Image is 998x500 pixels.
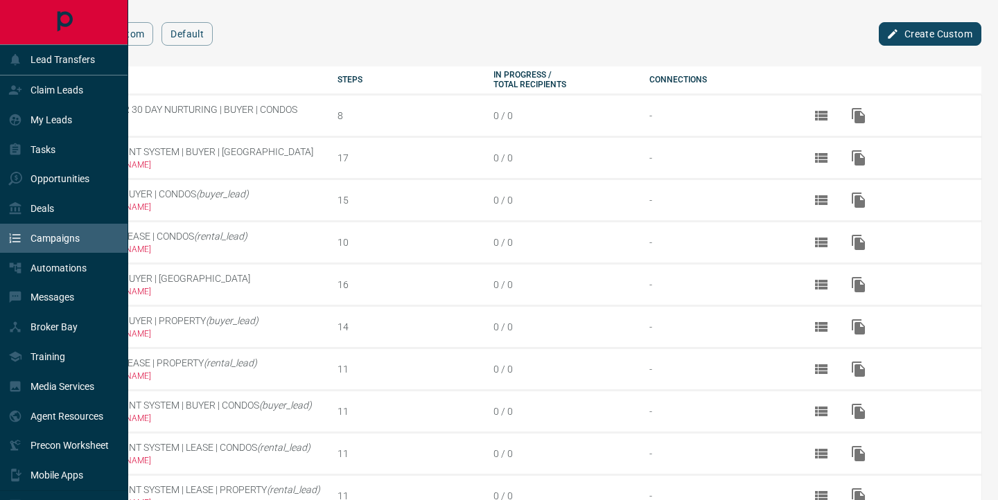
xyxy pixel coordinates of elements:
em: (buyer_lead) [259,400,312,411]
button: Duplicate [842,226,875,259]
td: 0 / 0 [483,94,639,136]
button: Duplicate [842,141,875,175]
td: 0 / 0 [483,305,639,348]
button: View Details [805,141,838,175]
em: (buyer_lead) [196,188,249,199]
th: actions [794,66,981,94]
th: In Progress / Total Recipients [483,66,639,94]
div: Default - [DOMAIN_NAME] [58,371,327,381]
div: 14 [338,321,483,332]
td: - [639,390,795,432]
td: HAPPY HOUR | LEASE | PROPERTY [47,348,327,390]
div: Default - [DOMAIN_NAME] [58,160,327,170]
td: HAPPY HOUR | BUYER | [GEOGRAPHIC_DATA] [47,263,327,305]
td: - [639,179,795,221]
div: Default [58,118,327,127]
td: - [639,432,795,474]
div: 10 [338,237,483,248]
div: 15 [338,195,483,206]
em: (rental_lead) [204,357,257,368]
button: Duplicate [842,437,875,470]
td: - [639,94,795,136]
div: 11 [338,406,483,417]
button: View Details [805,99,838,132]
td: 0 / 0 [483,179,639,221]
button: View Details [805,395,838,428]
button: Create Custom [879,22,981,46]
button: View Details [805,268,838,301]
td: LEAD TOUCHPOINT SYSTEM | BUYER | CONDOS [47,390,327,432]
td: 0 / 0 [483,390,639,432]
th: Campaign [47,66,327,94]
td: HAPPY HOUR | BUYER | CONDOS [47,179,327,221]
button: Duplicate [842,99,875,132]
td: HAPPY HOUR | BUYER | PROPERTY [47,305,327,348]
td: 0 / 0 [483,221,639,263]
td: LEAD TOUCHPOINT SYSTEM | LEASE | CONDOS [47,432,327,474]
td: - [639,263,795,305]
div: Default - [DOMAIN_NAME] [58,329,327,339]
td: HAPPY HOUR | LEASE | CONDOS [47,221,327,263]
td: - [639,136,795,179]
em: (buyer_lead) [206,315,259,326]
em: (rental_lead) [194,231,247,242]
th: Steps [327,66,483,94]
button: Duplicate [842,352,875,386]
button: View Details [805,226,838,259]
em: (rental_lead) [267,484,320,495]
button: Duplicate [842,310,875,343]
div: 11 [338,364,483,375]
div: Default - [DOMAIN_NAME] [58,244,327,254]
td: 0 / 0 [483,263,639,305]
div: 16 [338,279,483,290]
td: - [639,305,795,348]
td: 0 / 0 [483,432,639,474]
button: View Details [805,437,838,470]
td: 0 / 0 [483,348,639,390]
em: (rental_lead) [257,442,310,453]
div: Default - [DOMAIN_NAME] [58,287,327,296]
div: 11 [338,448,483,459]
button: View Details [805,310,838,343]
div: 17 [338,152,483,163]
td: - [639,221,795,263]
button: Default [161,22,213,46]
button: View Details [805,352,838,386]
td: 0 / 0 [483,136,639,179]
td: LEAD TOUCHPOINT SYSTEM | BUYER | [GEOGRAPHIC_DATA] [47,136,327,179]
button: Duplicate [842,395,875,428]
div: 8 [338,110,483,121]
th: Connections [639,66,795,94]
td: GENERIC BUYER 30 DAY NURTURING | BUYER | CONDOS [47,94,327,136]
button: Duplicate [842,184,875,217]
div: Default - [DOMAIN_NAME] [58,413,327,423]
div: Default - [DOMAIN_NAME] [58,456,327,465]
button: View Details [805,184,838,217]
div: Default - [DOMAIN_NAME] [58,202,327,212]
button: Duplicate [842,268,875,301]
td: - [639,348,795,390]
